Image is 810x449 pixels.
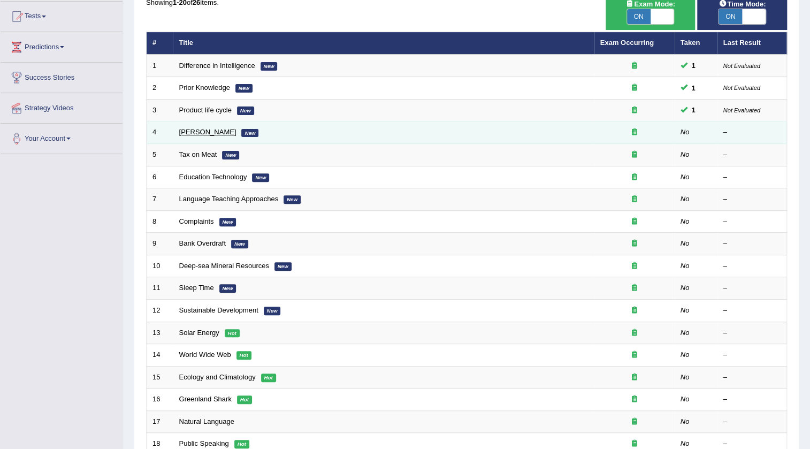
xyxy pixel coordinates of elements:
td: 9 [147,233,173,255]
div: – [723,127,781,138]
a: Language Teaching Approaches [179,195,279,203]
div: – [723,172,781,182]
td: 12 [147,299,173,322]
em: Hot [234,440,249,448]
td: 5 [147,144,173,166]
div: – [723,217,781,227]
div: – [723,394,781,405]
em: Hot [236,351,251,360]
a: Public Speaking [179,439,229,447]
div: Exam occurring question [600,394,669,405]
a: Deep-sea Mineral Resources [179,262,269,270]
span: You can still take this question [687,104,700,116]
div: Exam occurring question [600,150,669,160]
div: – [723,283,781,293]
div: Exam occurring question [600,194,669,204]
a: Tax on Meat [179,150,217,158]
th: # [147,32,173,55]
div: – [723,261,781,271]
em: New [274,262,292,271]
div: Exam occurring question [600,217,669,227]
div: – [723,150,781,160]
td: 8 [147,210,173,233]
em: No [681,351,690,359]
em: New [219,218,236,226]
td: 7 [147,188,173,211]
em: No [681,306,690,314]
a: Sustainable Development [179,306,258,314]
div: Exam occurring question [600,328,669,338]
th: Taken [675,32,717,55]
a: Greenland Shark [179,395,232,403]
td: 3 [147,99,173,121]
em: No [681,373,690,381]
div: Exam occurring question [600,127,669,138]
div: Exam occurring question [600,439,669,449]
em: New [252,173,269,182]
em: Hot [261,374,276,382]
span: ON [719,9,742,24]
em: New [235,84,253,93]
div: Exam occurring question [600,350,669,360]
div: – [723,194,781,204]
div: Exam occurring question [600,83,669,93]
em: Hot [237,395,252,404]
em: No [681,395,690,403]
a: Predictions [1,32,123,59]
div: – [723,372,781,383]
div: Exam occurring question [600,105,669,116]
em: New [241,129,258,138]
em: No [681,439,690,447]
div: – [723,417,781,427]
div: Exam occurring question [600,283,669,293]
a: Success Stories [1,63,123,89]
em: No [681,284,690,292]
a: Natural Language [179,417,234,425]
em: No [681,239,690,247]
em: No [681,195,690,203]
a: Tests [1,2,123,28]
a: Education Technology [179,173,247,181]
div: Exam occurring question [600,372,669,383]
td: 10 [147,255,173,277]
div: Exam occurring question [600,306,669,316]
em: No [681,217,690,225]
td: 1 [147,55,173,77]
a: Solar Energy [179,329,219,337]
a: Complaints [179,217,214,225]
a: Ecology and Climatology [179,373,256,381]
a: Strategy Videos [1,93,123,120]
div: Exam occurring question [600,239,669,249]
td: 15 [147,366,173,389]
td: 2 [147,77,173,100]
em: New [231,240,248,248]
em: Hot [225,329,240,338]
td: 4 [147,121,173,144]
div: – [723,439,781,449]
td: 14 [147,344,173,367]
td: 16 [147,389,173,411]
div: – [723,328,781,338]
span: You can still take this question [687,82,700,94]
div: Exam occurring question [600,261,669,271]
em: No [681,173,690,181]
span: ON [627,9,651,24]
td: 13 [147,322,173,344]
div: Exam occurring question [600,61,669,71]
div: – [723,306,781,316]
a: Your Account [1,124,123,150]
td: 6 [147,166,173,188]
em: New [219,284,236,293]
a: Sleep Time [179,284,214,292]
em: No [681,128,690,136]
div: – [723,239,781,249]
a: Product life cycle [179,106,232,114]
a: World Wide Web [179,351,231,359]
th: Last Result [717,32,787,55]
em: No [681,329,690,337]
em: New [261,62,278,71]
div: Exam occurring question [600,417,669,427]
div: – [723,350,781,360]
em: New [264,307,281,315]
em: No [681,262,690,270]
